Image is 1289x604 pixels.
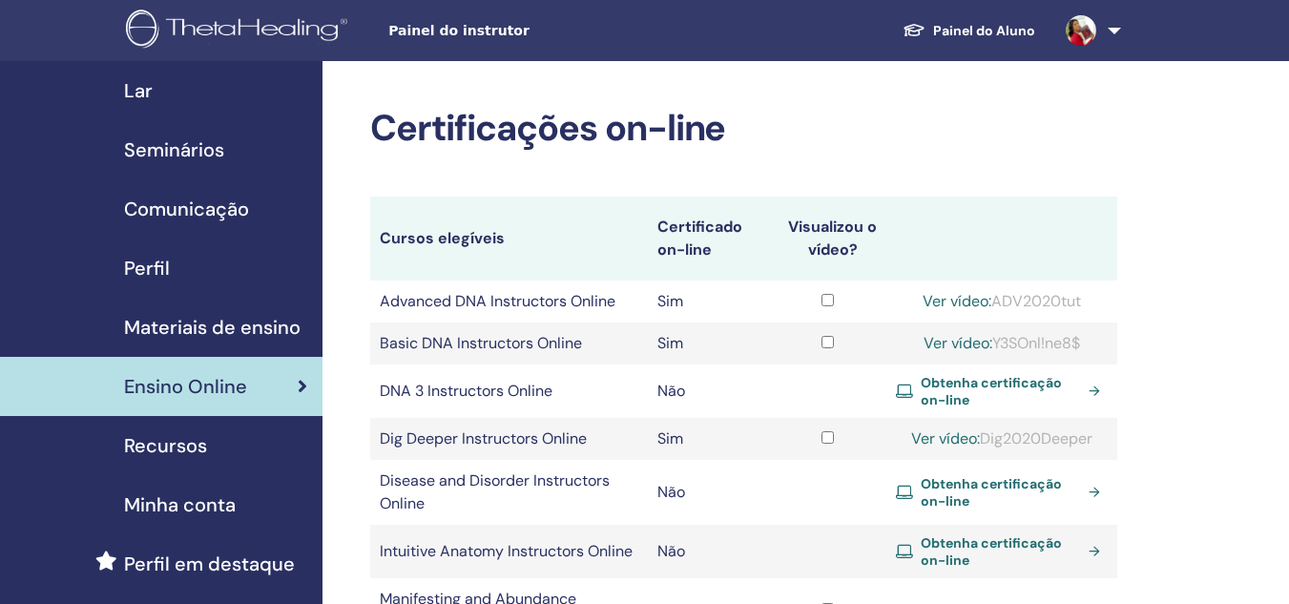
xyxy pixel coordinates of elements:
h2: Certificações on-line [370,107,1117,151]
span: Ensino Online [124,372,247,401]
td: Sim [648,281,770,323]
span: Recursos [124,431,207,460]
img: logo.png [126,10,354,52]
div: Y3SOnl!ne8$ [896,332,1108,355]
td: Sim [648,323,770,364]
td: Intuitive Anatomy Instructors Online [370,525,648,578]
span: Perfil [124,254,170,282]
span: Perfil em destaque [124,550,295,578]
th: Visualizou o vídeo? [770,197,886,281]
a: Obtenha certificação on-line [896,475,1108,510]
th: Cursos elegíveis [370,197,648,281]
img: graduation-cap-white.svg [903,22,925,38]
a: Obtenha certificação on-line [896,374,1108,408]
span: Minha conta [124,490,236,519]
span: Seminários [124,135,224,164]
a: Ver vídeo: [911,428,980,448]
a: Painel do Aluno [887,13,1050,49]
div: Dig2020Deeper [896,427,1108,450]
span: Obtenha certificação on-line [921,374,1082,408]
td: Não [648,364,770,418]
img: default.jpg [1066,15,1096,46]
a: Ver vídeo: [924,333,992,353]
td: Basic DNA Instructors Online [370,323,648,364]
td: Disease and Disorder Instructors Online [370,460,648,525]
td: DNA 3 Instructors Online [370,364,648,418]
td: Não [648,460,770,525]
td: Dig Deeper Instructors Online [370,418,648,460]
span: Comunicação [124,195,249,223]
span: Obtenha certificação on-line [921,475,1082,510]
a: Ver vídeo: [923,291,991,311]
div: ADV2020tut [896,290,1108,313]
td: Não [648,525,770,578]
td: Sim [648,418,770,460]
a: Obtenha certificação on-line [896,534,1108,569]
span: Obtenha certificação on-line [921,534,1082,569]
span: Lar [124,76,153,105]
span: Painel do instrutor [388,21,675,41]
span: Materiais de ensino [124,313,301,342]
td: Advanced DNA Instructors Online [370,281,648,323]
th: Certificado on-line [648,197,770,281]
